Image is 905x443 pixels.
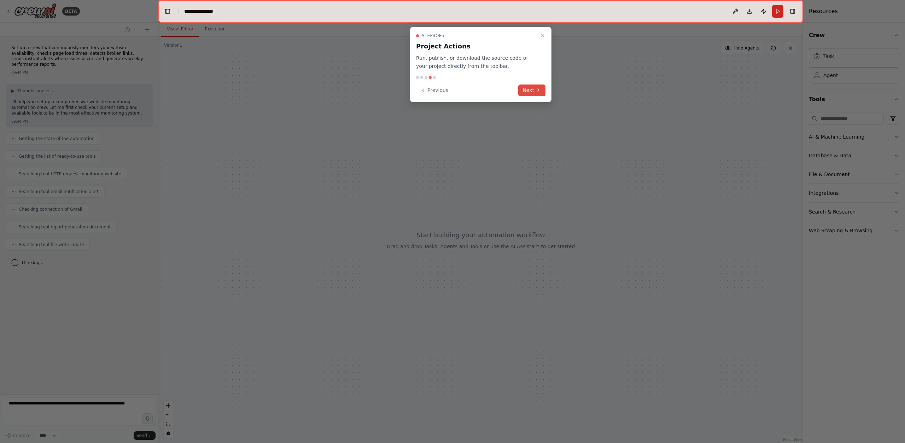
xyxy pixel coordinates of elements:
p: Run, publish, or download the source code of your project directly from the toolbar. [416,54,537,70]
button: Next [518,84,545,96]
button: Close walkthrough [538,31,547,40]
h3: Project Actions [416,41,537,51]
button: Previous [416,84,452,96]
button: Hide left sidebar [163,6,173,16]
span: Step 4 of 5 [422,33,444,39]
